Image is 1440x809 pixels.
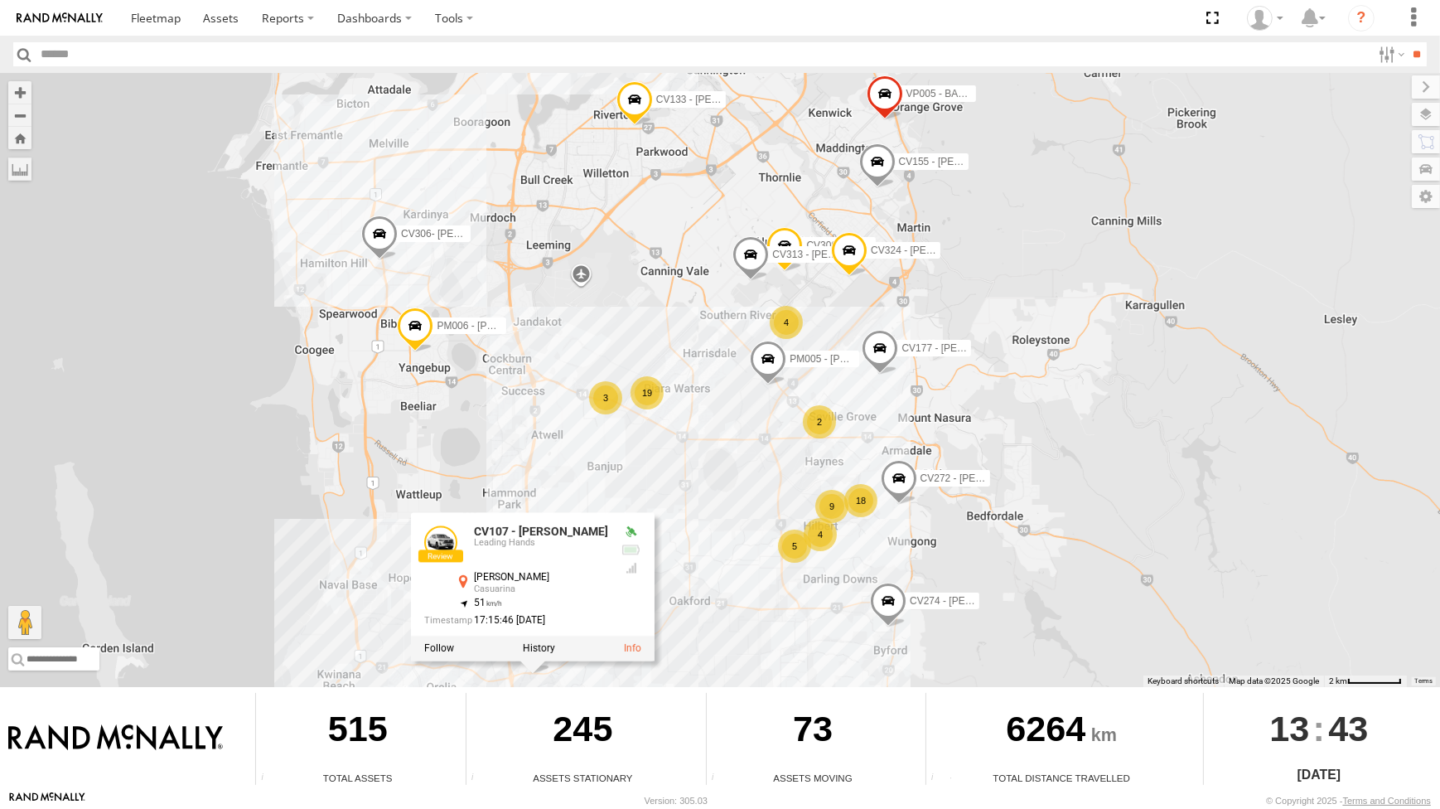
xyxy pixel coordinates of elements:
label: Search Filter Options [1372,42,1408,66]
span: CV177 - [PERSON_NAME] [901,342,1022,354]
div: 515 [256,693,459,771]
div: 3 [589,381,622,414]
label: Realtime tracking of Asset [424,642,454,654]
div: 4 [804,518,837,551]
div: Assets Stationary [466,771,700,785]
div: 2 [803,405,836,438]
div: 6264 [926,693,1197,771]
div: 245 [466,693,700,771]
a: View Asset Details [424,526,457,559]
a: Terms and Conditions [1343,796,1431,806]
div: GSM Signal = 4 [621,561,641,574]
div: Date/time of location update [424,615,608,626]
label: Map Settings [1412,185,1440,208]
a: Visit our Website [9,792,85,809]
div: 5 [778,530,811,563]
button: Map Scale: 2 km per 62 pixels [1324,676,1407,687]
button: Zoom in [8,81,31,104]
span: CV133 - [PERSON_NAME] [656,93,777,104]
span: VP005 - BA100 [906,88,975,99]
span: 43 [1328,693,1368,764]
div: 73 [707,693,920,771]
div: Total Assets [256,771,459,785]
button: Zoom out [8,104,31,127]
div: 18 [844,484,877,517]
div: : [1204,693,1434,764]
a: Terms [1415,677,1433,684]
div: 4 [770,306,803,339]
div: Leading Hands [474,538,608,548]
span: 2 km [1329,676,1347,685]
label: Measure [8,157,31,181]
div: Version: 305.03 [645,796,708,806]
button: Drag Pegman onto the map to open Street View [8,606,41,639]
div: © Copyright 2025 - [1266,796,1431,806]
span: CV324 - [PERSON_NAME] [871,245,992,256]
div: 19 [631,376,664,409]
div: Total number of assets current stationary. [466,773,491,785]
button: Keyboard shortcuts [1148,676,1219,687]
label: View Asset History [523,642,555,654]
span: CV313 - [PERSON_NAME] [772,248,893,259]
div: Total number of Enabled Assets [256,773,281,785]
div: Total distance travelled by all assets within specified date range and applied filters [926,773,951,785]
span: CV274 - [PERSON_NAME] [910,594,1031,606]
span: 13 [1269,693,1309,764]
div: Jaydon Walker [1241,6,1289,31]
span: CV306- [PERSON_NAME] [401,227,519,239]
a: CV107 - [PERSON_NAME] [474,525,608,538]
div: [DATE] [1204,765,1434,785]
div: Total number of assets current in transit. [707,773,732,785]
div: [PERSON_NAME] [474,572,608,583]
span: PM005 - [PERSON_NAME] [790,352,911,364]
span: CV155 - [PERSON_NAME] [899,155,1020,167]
div: No voltage information received from this device. [621,543,641,556]
img: rand-logo.svg [17,12,103,24]
div: 9 [815,490,848,523]
div: Casuarina [474,584,608,594]
div: Valid GPS Fix [621,526,641,539]
i: ? [1348,5,1375,31]
span: 51 [474,597,502,608]
span: PM006 - [PERSON_NAME] [437,320,558,332]
div: Assets Moving [707,771,920,785]
span: CV300 - [PERSON_NAME] [806,240,927,251]
button: Zoom Home [8,127,31,149]
a: View Asset Details [624,642,641,654]
img: Rand McNally [8,724,223,753]
span: CV272 - [PERSON_NAME] [921,472,1041,483]
div: Total Distance Travelled [926,771,1197,785]
span: Map data ©2025 Google [1229,676,1319,685]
